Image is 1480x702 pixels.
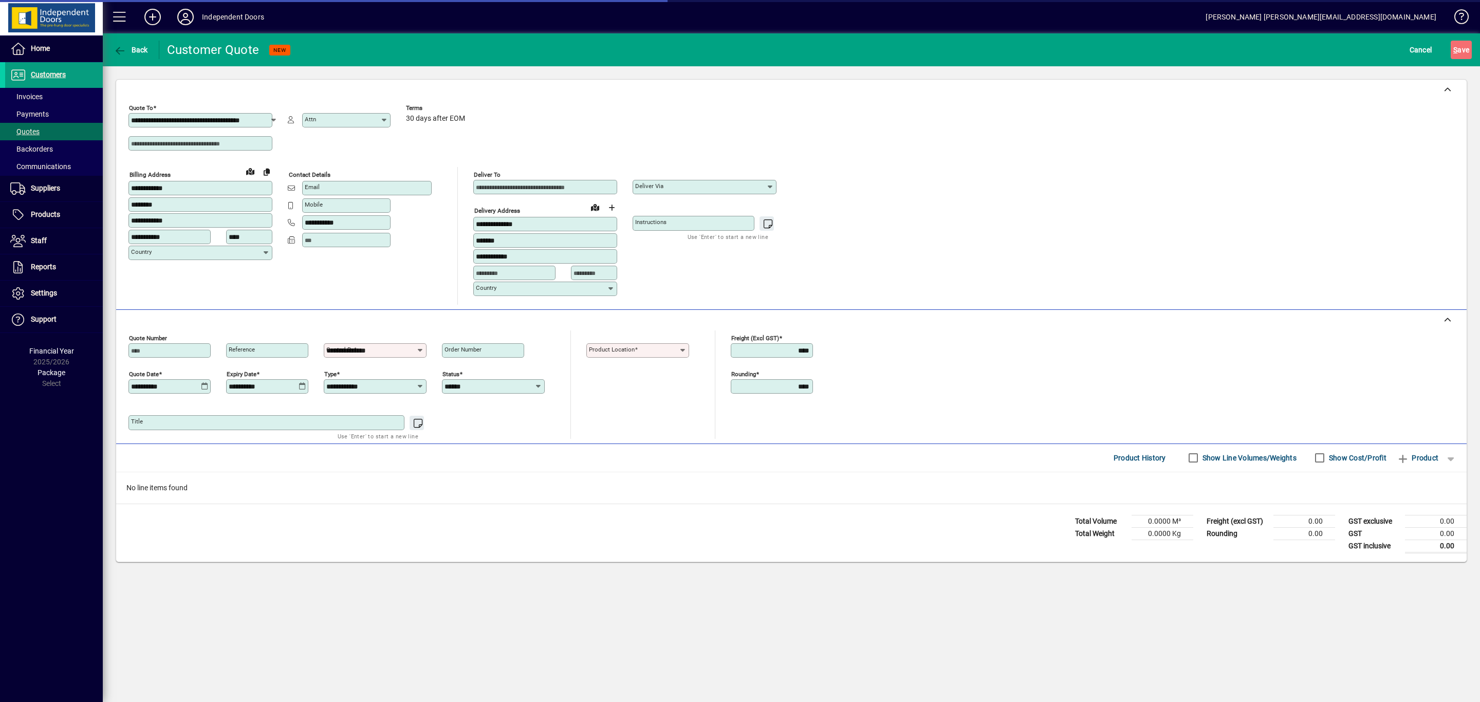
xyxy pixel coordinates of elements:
[5,140,103,158] a: Backorders
[5,123,103,140] a: Quotes
[1273,515,1335,527] td: 0.00
[5,88,103,105] a: Invoices
[731,334,779,341] mat-label: Freight (excl GST)
[1410,42,1432,58] span: Cancel
[1453,46,1457,54] span: S
[10,110,49,118] span: Payments
[305,183,320,191] mat-label: Email
[1206,9,1436,25] div: [PERSON_NAME] [PERSON_NAME][EMAIL_ADDRESS][DOMAIN_NAME]
[5,105,103,123] a: Payments
[1407,41,1435,59] button: Cancel
[31,70,66,79] span: Customers
[324,370,337,377] mat-label: Type
[5,307,103,332] a: Support
[603,199,620,216] button: Choose address
[1109,449,1170,467] button: Product History
[1343,540,1405,552] td: GST inclusive
[1132,527,1193,540] td: 0.0000 Kg
[1201,515,1273,527] td: Freight (excl GST)
[688,231,768,243] mat-hint: Use 'Enter' to start a new line
[10,145,53,153] span: Backorders
[31,315,57,323] span: Support
[38,368,65,377] span: Package
[5,36,103,62] a: Home
[1405,527,1467,540] td: 0.00
[114,46,148,54] span: Back
[442,370,459,377] mat-label: Status
[1273,527,1335,540] td: 0.00
[169,8,202,26] button: Profile
[167,42,260,58] div: Customer Quote
[338,430,418,442] mat-hint: Use 'Enter' to start a new line
[406,105,468,112] span: Terms
[326,346,354,353] mat-label: Quoted by
[31,184,60,192] span: Suppliers
[103,41,159,59] app-page-header-button: Back
[10,162,71,171] span: Communications
[1327,453,1386,463] label: Show Cost/Profit
[731,370,756,377] mat-label: Rounding
[1201,527,1273,540] td: Rounding
[1405,515,1467,527] td: 0.00
[1200,453,1297,463] label: Show Line Volumes/Weights
[1114,450,1166,466] span: Product History
[635,218,667,226] mat-label: Instructions
[258,163,275,180] button: Copy to Delivery address
[129,370,159,377] mat-label: Quote date
[635,182,663,190] mat-label: Deliver via
[116,472,1467,504] div: No line items found
[131,248,152,255] mat-label: Country
[10,93,43,101] span: Invoices
[131,418,143,425] mat-label: Title
[406,115,465,123] span: 30 days after EOM
[1343,527,1405,540] td: GST
[111,41,151,59] button: Back
[445,346,482,353] mat-label: Order number
[242,163,258,179] a: View on map
[1392,449,1444,467] button: Product
[5,254,103,280] a: Reports
[474,171,501,178] mat-label: Deliver To
[5,228,103,254] a: Staff
[10,127,40,136] span: Quotes
[1451,41,1472,59] button: Save
[1070,527,1132,540] td: Total Weight
[5,158,103,175] a: Communications
[589,346,635,353] mat-label: Product location
[305,116,316,123] mat-label: Attn
[476,284,496,291] mat-label: Country
[129,104,153,112] mat-label: Quote To
[136,8,169,26] button: Add
[1453,42,1469,58] span: ave
[202,9,264,25] div: Independent Doors
[5,176,103,201] a: Suppliers
[5,281,103,306] a: Settings
[273,47,286,53] span: NEW
[31,44,50,52] span: Home
[1070,515,1132,527] td: Total Volume
[1447,2,1467,35] a: Knowledge Base
[29,347,74,355] span: Financial Year
[229,346,255,353] mat-label: Reference
[227,370,256,377] mat-label: Expiry date
[1343,515,1405,527] td: GST exclusive
[5,202,103,228] a: Products
[1405,540,1467,552] td: 0.00
[129,334,167,341] mat-label: Quote number
[31,236,47,245] span: Staff
[31,210,60,218] span: Products
[31,289,57,297] span: Settings
[587,199,603,215] a: View on map
[1397,450,1438,466] span: Product
[31,263,56,271] span: Reports
[305,201,323,208] mat-label: Mobile
[1132,515,1193,527] td: 0.0000 M³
